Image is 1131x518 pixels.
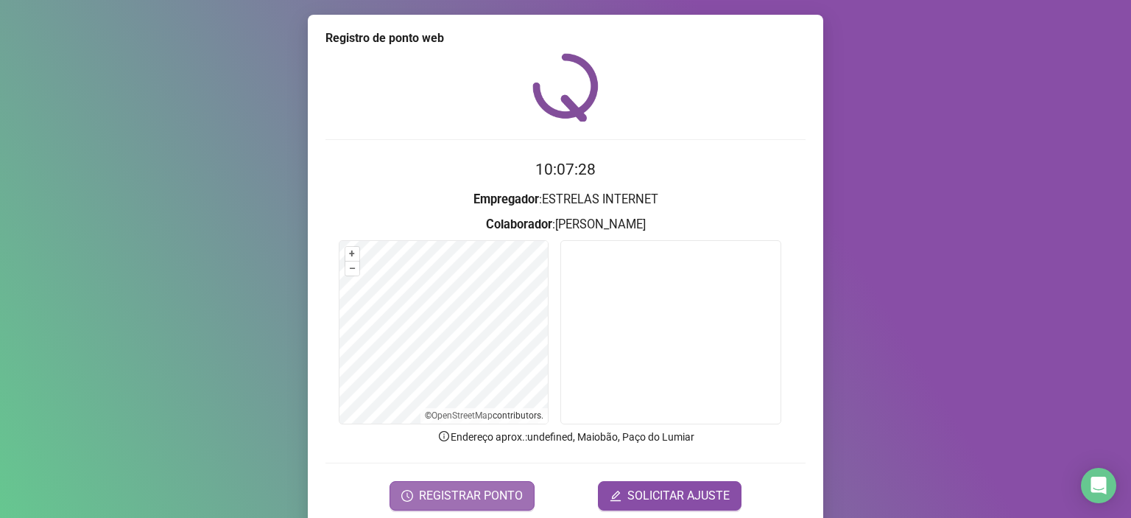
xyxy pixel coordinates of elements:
[325,29,806,47] div: Registro de ponto web
[598,481,741,511] button: editSOLICITAR AJUSTE
[325,190,806,209] h3: : ESTRELAS INTERNET
[1081,468,1116,503] div: Open Intercom Messenger
[345,262,359,276] button: –
[437,430,451,443] span: info-circle
[325,429,806,445] p: Endereço aprox. : undefined, Maiobão, Paço do Lumiar
[431,410,493,421] a: OpenStreetMap
[390,481,535,511] button: REGISTRAR PONTO
[325,215,806,234] h3: : [PERSON_NAME]
[345,247,359,261] button: +
[425,410,543,421] li: © contributors.
[486,217,552,231] strong: Colaborador
[610,490,621,502] span: edit
[401,490,413,502] span: clock-circle
[419,487,523,505] span: REGISTRAR PONTO
[627,487,730,505] span: SOLICITAR AJUSTE
[535,161,596,178] time: 10:07:28
[473,192,539,206] strong: Empregador
[532,53,599,122] img: QRPoint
